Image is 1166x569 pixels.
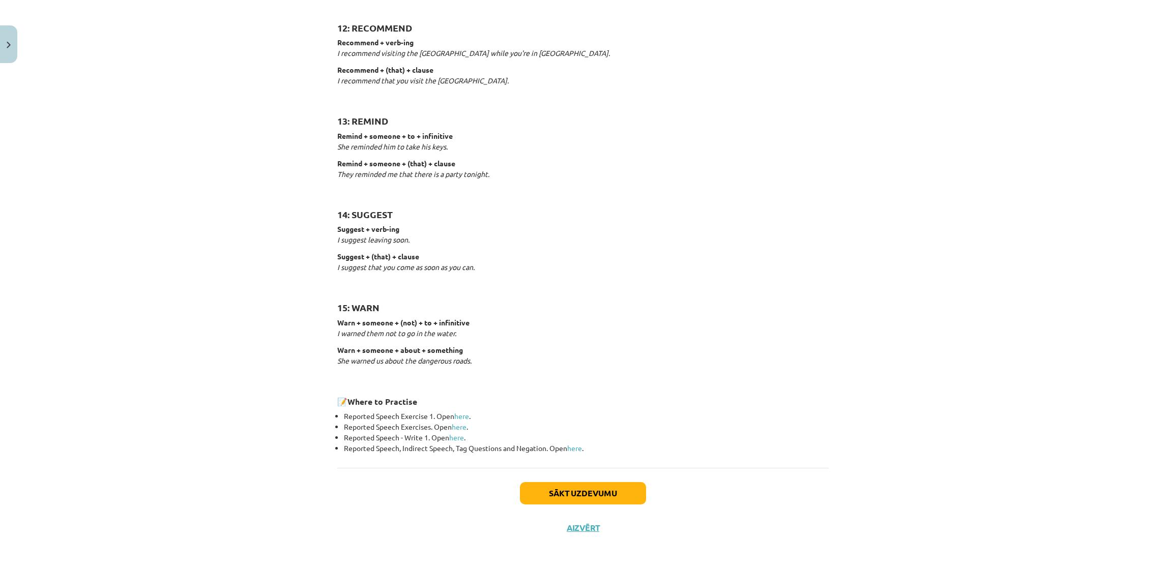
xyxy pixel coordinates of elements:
strong: 15: WARN [337,302,380,313]
em: I suggest leaving soon. [337,235,410,244]
em: She reminded him to take his keys. [337,142,448,151]
em: They reminded me that there is a party tonight. [337,169,489,178]
li: Reported Speech Exercise 1. Open . [344,411,829,422]
em: I warned them not to go in the water. [337,328,456,338]
strong: Where to Practise [347,396,417,407]
img: icon-close-lesson-0947bae3869378f0d4975bcd49f059093ad1ed9edebbc8119c70593378902aed.svg [7,42,11,48]
h3: 📝 [337,389,829,408]
em: I recommend visiting the [GEOGRAPHIC_DATA] while you're in [GEOGRAPHIC_DATA]. [337,48,610,57]
strong: 13: REMIND [337,115,388,127]
strong: 14: SUGGEST [337,208,393,220]
li: Reported Speech Exercises. Open . [344,422,829,432]
button: Aizvērt [564,523,602,533]
li: Reported Speech - Write 1. Open . [344,432,829,443]
em: She warned us about the dangerous roads. [337,356,472,365]
strong: Recommend + (that) + clause [337,65,433,74]
strong: Warn + someone + about + something [337,345,463,354]
a: here [452,422,467,431]
button: Sākt uzdevumu [520,482,646,504]
strong: Suggest + (that) + clause [337,252,419,261]
strong: Suggest + verb-ing [337,224,399,233]
em: I recommend that you visit the [GEOGRAPHIC_DATA]. [337,76,509,85]
strong: Recommend + verb-ing [337,38,414,47]
strong: Warn + someone + (not) + to + infinitive [337,318,470,327]
a: here [454,411,469,421]
strong: 12: RECOMMEND [337,22,412,34]
em: I suggest that you come as soon as you can. [337,262,475,272]
a: here [449,433,464,442]
strong: Remind + someone + (that) + clause [337,159,455,168]
li: Reported Speech, Indirect Speech, Tag Questions and Negation. Open . [344,443,829,454]
a: here [567,443,582,453]
strong: Remind + someone + to + infinitive [337,131,453,140]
